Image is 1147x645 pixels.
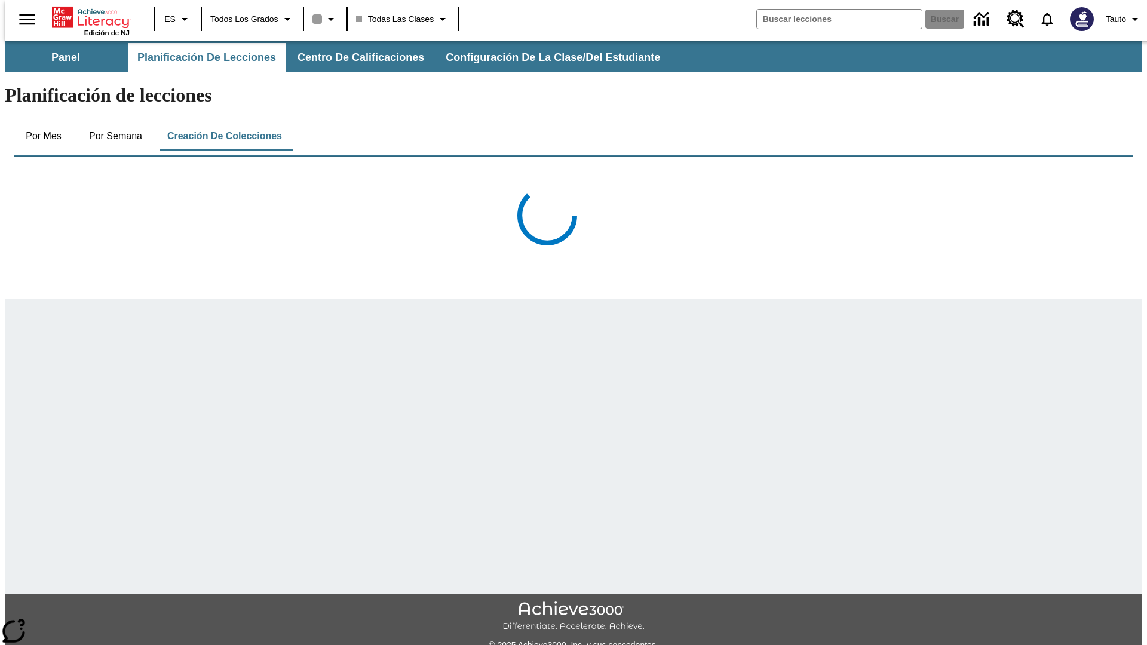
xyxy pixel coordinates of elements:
[5,43,671,72] div: Subbarra de navegación
[1106,13,1126,26] span: Tauto
[52,4,130,36] div: Portada
[356,13,434,26] span: Todas las clases
[967,3,999,36] a: Centro de información
[1032,4,1063,35] a: Notificaciones
[502,601,645,632] img: Achieve3000 Differentiate Accelerate Achieve
[158,122,292,150] button: Creación de colecciones
[288,43,434,72] button: Centro de calificaciones
[1063,4,1101,35] button: Escoja un nuevo avatar
[999,3,1032,35] a: Centro de recursos, Se abrirá en una pestaña nueva.
[436,43,670,72] button: Configuración de la clase/del estudiante
[84,29,130,36] span: Edición de NJ
[206,8,299,30] button: Grado: Todos los grados, Elige un grado
[6,43,125,72] button: Panel
[128,43,286,72] button: Planificación de lecciones
[52,5,130,29] a: Portada
[159,8,197,30] button: Lenguaje: ES, Selecciona un idioma
[14,122,73,150] button: Por mes
[1070,7,1094,31] img: Avatar
[10,2,45,37] button: Abrir el menú lateral
[757,10,922,29] input: Buscar campo
[5,84,1142,106] h1: Planificación de lecciones
[1101,8,1147,30] button: Perfil/Configuración
[351,8,455,30] button: Clase: Todas las clases, Selecciona una clase
[5,41,1142,72] div: Subbarra de navegación
[210,13,278,26] span: Todos los grados
[164,13,176,26] span: ES
[79,122,152,150] button: Por semana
